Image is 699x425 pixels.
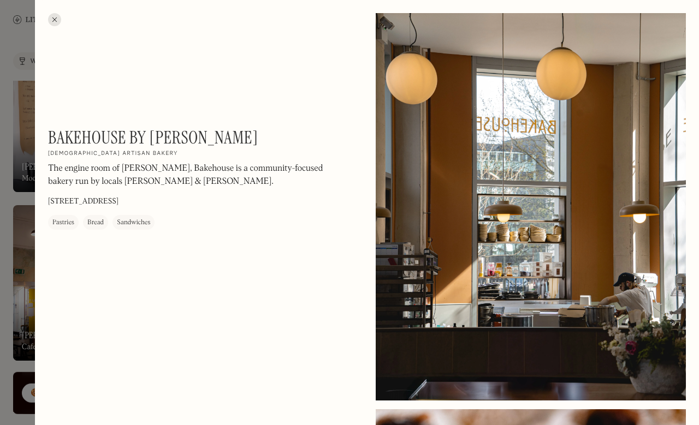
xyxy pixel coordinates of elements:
[48,163,343,189] p: The engine room of [PERSON_NAME], Bakehouse is a community-focused bakery run by locals [PERSON_N...
[48,151,178,158] h2: [DEMOGRAPHIC_DATA] artisan bakery
[48,128,258,148] h1: Bakehouse by [PERSON_NAME]
[117,218,150,229] div: Sandwiches
[87,218,104,229] div: Bread
[48,196,119,208] p: [STREET_ADDRESS]
[52,218,74,229] div: Pastries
